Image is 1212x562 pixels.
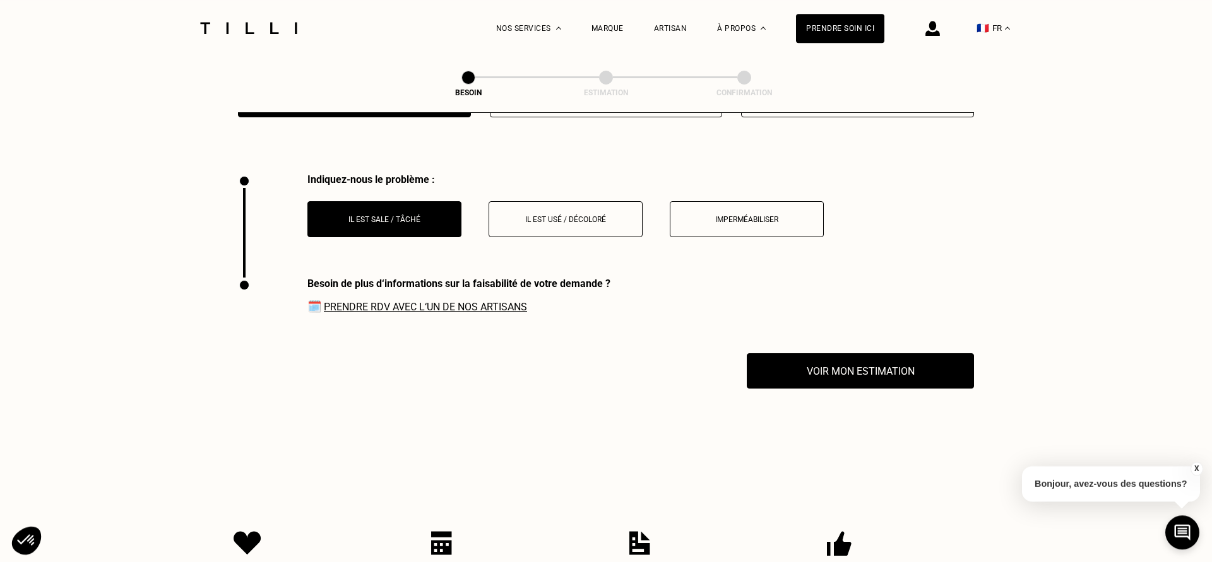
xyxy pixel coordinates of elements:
a: Prendre RDV avec l‘un de nos artisans [324,301,527,313]
button: Voir mon estimation [747,353,974,389]
img: Icon [629,531,650,555]
img: Icon [234,531,261,555]
div: Indiquez-nous le problème : [307,173,824,185]
span: 🇫🇷 [977,22,989,34]
p: Bonjour, avez-vous des questions? [1022,466,1200,501]
span: 🗓️ [307,300,610,313]
a: Artisan [654,24,687,33]
button: X [1190,462,1203,476]
img: Logo du service de couturière Tilli [196,22,302,34]
div: Confirmation [681,88,807,97]
div: Besoin [405,88,532,97]
a: Marque [591,24,624,33]
button: Il est usé / décoloré [489,201,643,237]
img: Menu déroulant [556,26,561,30]
img: menu déroulant [1005,26,1010,30]
img: icône connexion [925,21,940,36]
div: Besoin de plus d‘informations sur la faisabilité de votre demande ? [307,278,610,290]
img: Icon [431,531,452,555]
p: Il est usé / décoloré [496,215,636,224]
button: Il est sale / tâché [307,201,461,237]
p: Imperméabiliser [677,215,817,224]
div: Estimation [543,88,669,97]
p: Il est sale / tâché [314,215,454,224]
img: Menu déroulant à propos [761,26,766,30]
img: Icon [827,531,852,556]
a: Prendre soin ici [796,14,884,43]
button: Imperméabiliser [670,201,824,237]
